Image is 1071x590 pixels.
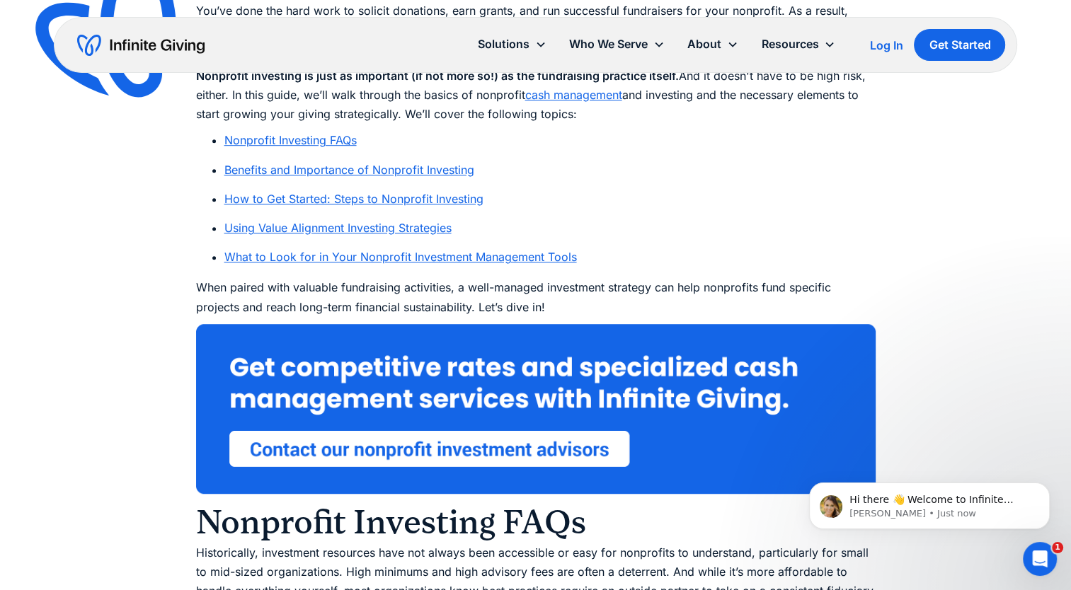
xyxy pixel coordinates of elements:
div: Who We Serve [558,29,676,59]
div: Resources [761,35,818,54]
a: Benefits and Importance of Nonprofit Investing [224,163,474,177]
p: You’ve done the hard work to solicit donations, earn grants, and run successful fundraisers for y... [196,1,876,59]
a: Using Value Alignment Investing Strategies [224,221,452,235]
strong: Nonprofit investing is just as important (if not more so!) as the fundraising practice itself. [196,69,679,83]
div: Who We Serve [569,35,648,54]
a: Log In [869,37,903,54]
div: Log In [869,40,903,51]
a: home [77,34,205,57]
a: Get Started [914,29,1005,61]
a: cash management [525,88,622,102]
a: Nonprofit Investing FAQs [224,133,357,147]
div: Resources [750,29,847,59]
div: Solutions [466,29,558,59]
iframe: Intercom notifications message [788,453,1071,552]
p: And it doesn't have to be high risk, either. In this guide, we’ll walk through the basics of nonp... [196,66,876,125]
div: Solutions [478,35,529,54]
span: 1 [1052,542,1063,553]
img: Get better rates and more specialized cash management services with Infinite Giving. Click to con... [196,324,876,494]
div: About [676,29,750,59]
div: About [687,35,721,54]
a: How to Get Started: Steps to Nonprofit Investing [224,192,483,206]
h2: Nonprofit Investing FAQs [196,501,876,543]
p: When paired with valuable fundraising activities, a well-managed investment strategy can help non... [196,278,876,316]
a: What to Look for in Your Nonprofit Investment Management Tools [224,250,577,264]
iframe: Intercom live chat [1023,542,1057,576]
